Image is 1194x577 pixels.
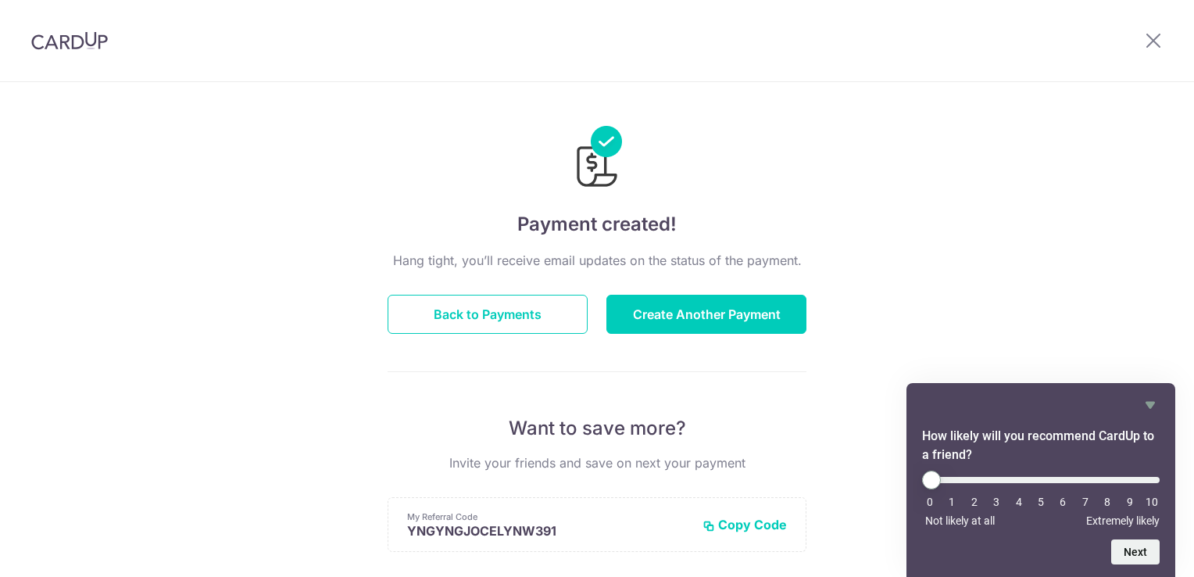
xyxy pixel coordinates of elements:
[1086,514,1160,527] span: Extremely likely
[1111,539,1160,564] button: Next question
[922,471,1160,527] div: How likely will you recommend CardUp to a friend? Select an option from 0 to 10, with 0 being Not...
[606,295,806,334] button: Create Another Payment
[1078,496,1093,508] li: 7
[925,514,995,527] span: Not likely at all
[1055,496,1071,508] li: 6
[407,523,690,539] p: YNGYNGJOCELYNW391
[988,496,1004,508] li: 3
[572,126,622,192] img: Payments
[1011,496,1027,508] li: 4
[944,496,960,508] li: 1
[1033,496,1049,508] li: 5
[388,453,806,472] p: Invite your friends and save on next your payment
[922,396,1160,564] div: How likely will you recommend CardUp to a friend? Select an option from 0 to 10, with 0 being Not...
[388,295,588,334] button: Back to Payments
[922,496,938,508] li: 0
[388,416,806,441] p: Want to save more?
[31,31,108,50] img: CardUp
[922,427,1160,464] h2: How likely will you recommend CardUp to a friend? Select an option from 0 to 10, with 0 being Not...
[1122,496,1138,508] li: 9
[702,517,787,532] button: Copy Code
[407,511,690,523] p: My Referral Code
[967,496,982,508] li: 2
[1144,496,1160,508] li: 10
[388,251,806,270] p: Hang tight, you’ll receive email updates on the status of the payment.
[1099,496,1115,508] li: 8
[1141,396,1160,414] button: Hide survey
[388,210,806,238] h4: Payment created!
